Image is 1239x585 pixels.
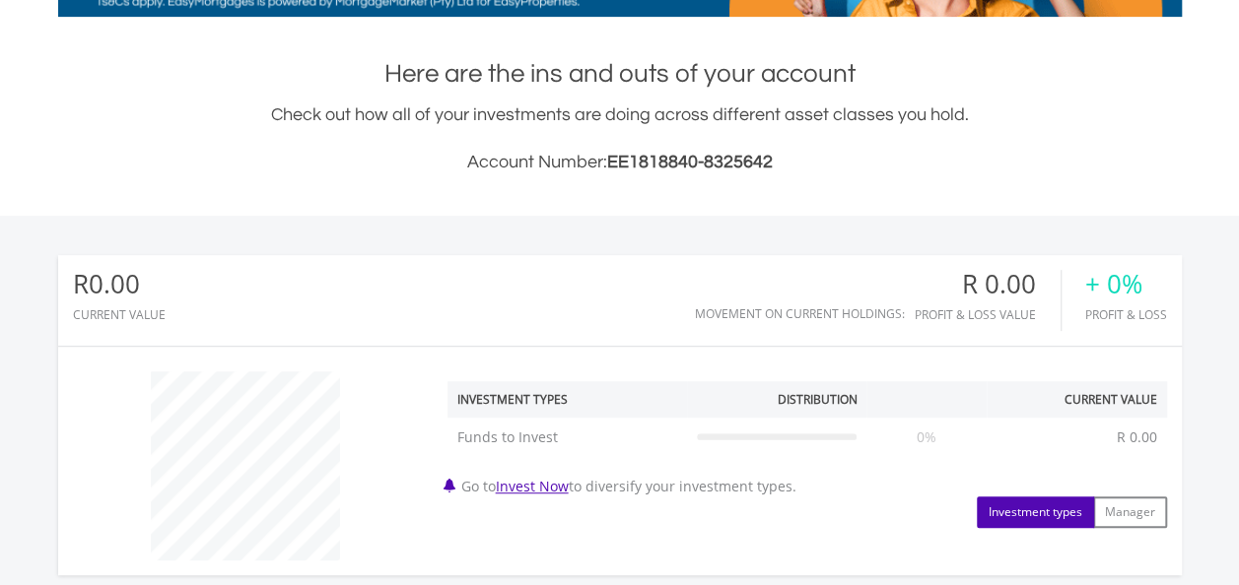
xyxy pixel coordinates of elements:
[866,418,987,457] td: 0%
[1085,308,1167,321] div: Profit & Loss
[1093,496,1167,528] button: Manager
[607,153,773,171] span: EE1818840-8325642
[58,56,1182,92] h1: Here are the ins and outs of your account
[695,307,905,320] div: Movement on Current Holdings:
[977,496,1094,528] button: Investment types
[58,101,1182,176] div: Check out how all of your investments are doing across different asset classes you hold.
[73,308,166,321] div: CURRENT VALUE
[1107,418,1167,457] td: R 0.00
[496,477,569,495] a: Invest Now
[1085,270,1167,298] div: + 0%
[447,381,687,418] th: Investment Types
[447,418,687,457] td: Funds to Invest
[433,361,1182,528] div: Go to to diversify your investment types.
[915,308,1061,321] div: Profit & Loss Value
[58,149,1182,176] h3: Account Number:
[777,391,857,408] div: Distribution
[73,270,166,298] div: R0.00
[915,270,1061,298] div: R 0.00
[987,381,1167,418] th: Current Value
